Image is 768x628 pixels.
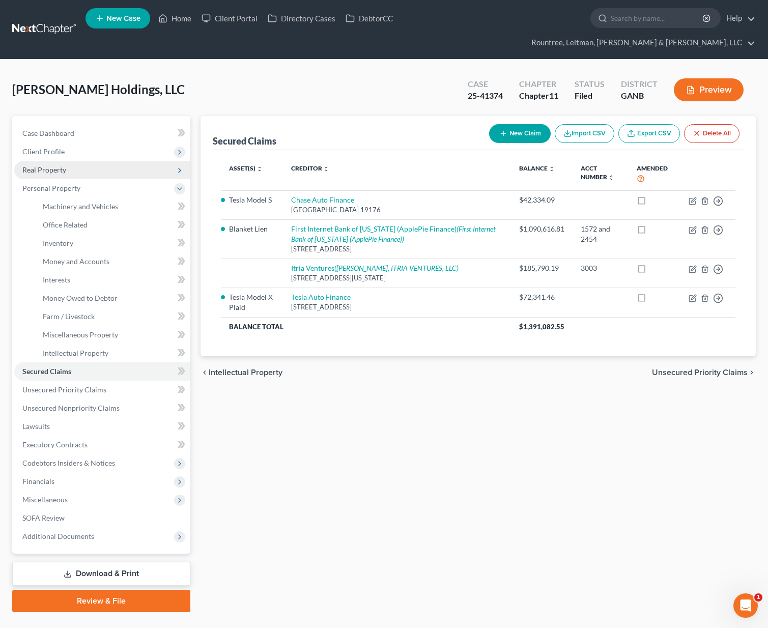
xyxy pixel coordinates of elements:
[14,381,190,399] a: Unsecured Priority Claims
[22,422,50,431] span: Lawsuits
[519,263,564,273] div: $185,790.19
[526,34,755,52] a: Rountree, Leitman, [PERSON_NAME] & [PERSON_NAME], LLC
[519,164,555,172] a: Balance unfold_more
[35,216,190,234] a: Office Related
[291,244,503,254] div: [STREET_ADDRESS]
[291,293,351,301] a: Tesla Auto Finance
[629,158,680,190] th: Amended
[291,205,503,215] div: [GEOGRAPHIC_DATA] 19176
[221,317,511,335] th: Balance Total
[340,9,398,27] a: DebtorCC
[201,368,282,377] button: chevron_left Intellectual Property
[22,532,94,540] span: Additional Documents
[652,368,756,377] button: Unsecured Priority Claims chevron_right
[291,273,503,283] div: [STREET_ADDRESS][US_STATE]
[35,197,190,216] a: Machinery and Vehicles
[14,399,190,417] a: Unsecured Nonpriority Claims
[519,292,564,302] div: $72,341.46
[14,417,190,436] a: Lawsuits
[263,9,340,27] a: Directory Cases
[35,289,190,307] a: Money Owed to Debtor
[519,195,564,205] div: $42,334.09
[22,513,65,522] span: SOFA Review
[721,9,755,27] a: Help
[35,234,190,252] a: Inventory
[201,368,209,377] i: chevron_left
[22,495,68,504] span: Miscellaneous
[581,164,614,181] a: Acct Number unfold_more
[519,78,558,90] div: Chapter
[14,124,190,142] a: Case Dashboard
[291,195,354,204] a: Chase Auto Finance
[257,166,263,172] i: unfold_more
[334,264,459,272] i: ([PERSON_NAME], ITRIA VENTURES, LLC)
[229,195,275,205] li: Tesla Model S
[12,590,190,612] a: Review & File
[754,593,762,602] span: 1
[106,15,140,22] span: New Case
[733,593,758,618] iframe: Intercom live chat
[14,362,190,381] a: Secured Claims
[196,9,263,27] a: Client Portal
[213,135,276,147] div: Secured Claims
[35,271,190,289] a: Interests
[43,312,95,321] span: Farm / Livestock
[229,224,275,234] li: Blanket Lien
[519,224,564,234] div: $1,090,616.81
[43,349,108,357] span: Intellectual Property
[684,124,739,143] button: Delete All
[209,368,282,377] span: Intellectual Property
[22,367,71,376] span: Secured Claims
[229,164,263,172] a: Asset(s) unfold_more
[519,90,558,102] div: Chapter
[12,82,185,97] span: [PERSON_NAME] Holdings, LLC
[621,78,658,90] div: District
[291,264,459,272] a: Itria Ventures([PERSON_NAME], ITRIA VENTURES, LLC)
[35,307,190,326] a: Farm / Livestock
[291,224,496,243] a: First Internet Bank of [US_STATE] (ApplePie Finance)(First Internet Bank of [US_STATE] (ApplePie ...
[581,263,620,273] div: 3003
[14,436,190,454] a: Executory Contracts
[291,302,503,312] div: [STREET_ADDRESS]
[14,509,190,527] a: SOFA Review
[35,326,190,344] a: Miscellaneous Property
[43,220,88,229] span: Office Related
[12,562,190,586] a: Download & Print
[43,239,73,247] span: Inventory
[323,166,329,172] i: unfold_more
[22,184,80,192] span: Personal Property
[43,330,118,339] span: Miscellaneous Property
[621,90,658,102] div: GANB
[519,323,564,331] span: $1,391,082.55
[748,368,756,377] i: chevron_right
[43,257,109,266] span: Money and Accounts
[22,129,74,137] span: Case Dashboard
[468,78,503,90] div: Case
[575,90,605,102] div: Filed
[291,164,329,172] a: Creditor unfold_more
[229,292,275,312] li: Tesla Model X Plaid
[43,275,70,284] span: Interests
[611,9,704,27] input: Search by name...
[618,124,680,143] a: Export CSV
[468,90,503,102] div: 25-41374
[575,78,605,90] div: Status
[555,124,614,143] button: Import CSV
[43,202,118,211] span: Machinery and Vehicles
[43,294,118,302] span: Money Owed to Debtor
[22,477,54,486] span: Financials
[22,459,115,467] span: Codebtors Insiders & Notices
[549,166,555,172] i: unfold_more
[22,147,65,156] span: Client Profile
[652,368,748,377] span: Unsecured Priority Claims
[22,440,88,449] span: Executory Contracts
[22,165,66,174] span: Real Property
[22,404,120,412] span: Unsecured Nonpriority Claims
[22,385,106,394] span: Unsecured Priority Claims
[35,252,190,271] a: Money and Accounts
[608,175,614,181] i: unfold_more
[489,124,551,143] button: New Claim
[674,78,744,101] button: Preview
[35,344,190,362] a: Intellectual Property
[549,91,558,100] span: 11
